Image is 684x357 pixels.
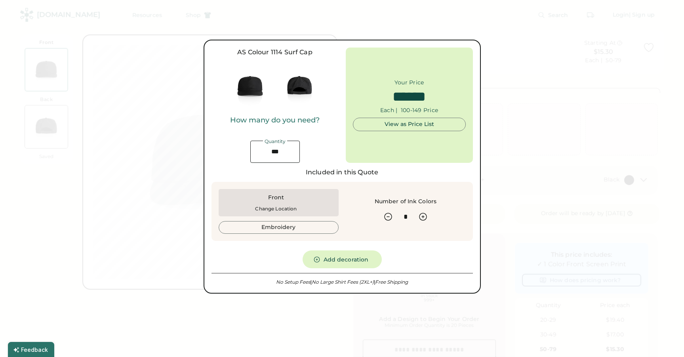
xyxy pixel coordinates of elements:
img: 1114_SURF_CAP_BLACK_FRONT.jpg [225,62,275,111]
div: Front [268,194,284,202]
font: | [311,279,312,285]
font: | [374,279,375,285]
div: Change Location [255,206,297,212]
div: View as Price List [360,120,459,128]
div: Number of Ink Colors [375,198,436,206]
button: Embroidery [219,221,339,234]
div: Included in this Quote [211,168,473,177]
div: How many do you need? [230,116,320,125]
div: Each | 100-149 Price [380,107,438,115]
div: AS Colour 1114 Surf Cap [211,48,339,57]
em: Free Shipping [374,279,408,285]
div: Quantity [263,139,287,144]
img: 1114_SURF_CAP_BLACK_BACK.jpg [275,62,324,111]
button: Add decoration [303,250,382,268]
div: Your Price [394,79,424,87]
em: No Setup Fees [276,279,311,285]
em: No Large Shirt Fees (2XL+) [311,279,374,285]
